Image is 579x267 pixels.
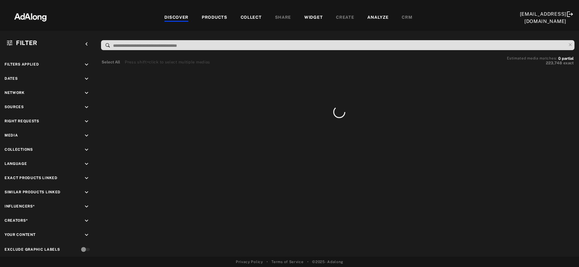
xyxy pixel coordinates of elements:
[5,91,25,95] span: Network
[520,11,567,25] div: [EMAIL_ADDRESS][DOMAIN_NAME]
[5,176,58,180] span: Exact Products Linked
[83,232,90,238] i: keyboard_arrow_down
[5,133,18,137] span: Media
[304,14,323,21] div: WIDGET
[5,162,27,166] span: Language
[275,14,291,21] div: SHARE
[5,218,28,223] span: Creators*
[83,132,90,139] i: keyboard_arrow_down
[125,59,210,65] div: Press shift+click to select multiple medias
[267,259,268,265] span: •
[83,217,90,224] i: keyboard_arrow_down
[5,105,24,109] span: Sources
[241,14,262,21] div: COLLECT
[402,14,412,21] div: CRM
[83,118,90,125] i: keyboard_arrow_down
[558,56,561,61] span: 0
[558,57,574,60] button: 0partial
[83,41,90,47] i: keyboard_arrow_left
[164,14,188,21] div: DISCOVER
[83,203,90,210] i: keyboard_arrow_down
[83,104,90,111] i: keyboard_arrow_down
[236,259,263,265] a: Privacy Policy
[5,147,33,152] span: Collections
[16,39,37,47] span: Filter
[271,259,303,265] a: Terms of Service
[367,14,388,21] div: ANALYZE
[83,76,90,82] i: keyboard_arrow_down
[5,247,60,252] div: Exclude Graphic Labels
[102,59,120,65] button: Select All
[5,62,39,66] span: Filters applied
[5,204,35,208] span: Influencers*
[312,259,343,265] span: © 2025 - Adalong
[507,56,557,60] span: Estimated media matches:
[83,189,90,196] i: keyboard_arrow_down
[202,14,227,21] div: PRODUCTS
[4,8,57,26] img: 63233d7d88ed69de3c212112c67096b6.png
[5,233,35,237] span: Your Content
[546,61,562,65] span: 223,748
[83,61,90,68] i: keyboard_arrow_down
[307,259,309,265] span: •
[5,76,18,81] span: Dates
[83,90,90,96] i: keyboard_arrow_down
[507,60,574,66] button: 223,748exact
[83,175,90,182] i: keyboard_arrow_down
[5,119,39,123] span: Right Requests
[83,146,90,153] i: keyboard_arrow_down
[5,190,61,194] span: Similar Products Linked
[83,161,90,167] i: keyboard_arrow_down
[336,14,354,21] div: CREATE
